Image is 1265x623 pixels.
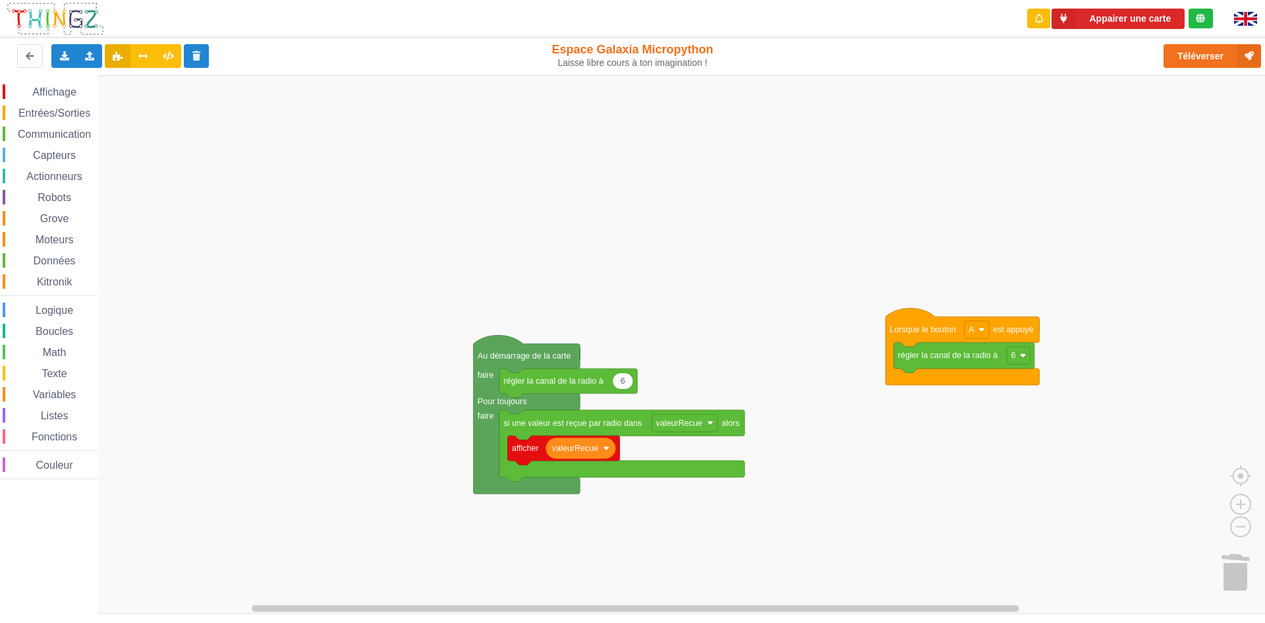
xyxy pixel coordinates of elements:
[656,418,702,427] text: valeurRecue
[31,150,78,161] span: Capteurs
[16,107,92,119] span: Entrées/Sorties
[31,389,78,400] span: Variables
[1189,9,1213,28] div: Tu es connecté au serveur de création de Thingz
[522,42,743,69] div: Espace Galaxia Micropython
[16,129,93,140] span: Communication
[24,171,84,182] span: Actionneurs
[38,213,71,224] span: Grove
[40,368,69,379] span: Texte
[969,325,974,334] text: A
[478,351,571,361] text: Au démarrage de la carte
[1164,44,1261,68] button: Téléverser
[1011,351,1015,360] text: 6
[34,234,76,245] span: Moteurs
[552,444,598,453] text: valeurRecue
[621,376,625,386] text: 6
[522,57,743,69] div: Laisse libre cours à ton imagination !
[39,410,70,421] span: Listes
[41,347,69,358] span: Math
[898,351,998,360] text: régler la canal de la radio à
[35,276,74,287] span: Kitronik
[478,411,493,421] text: faire
[478,370,493,379] text: faire
[34,326,75,337] span: Boucles
[721,418,739,427] text: alors
[503,418,642,427] text: si une valeur est reçue par radio dans
[512,444,539,453] text: afficher
[36,192,73,203] span: Robots
[34,460,75,471] span: Couleur
[993,325,1033,334] text: est appuyé
[30,86,78,98] span: Affichage
[34,305,75,316] span: Logique
[889,325,955,334] text: Lorsque le bouton
[478,397,527,406] text: Pour toujours
[1234,12,1257,26] img: gb.png
[6,1,105,36] img: thingz_logo.png
[30,431,79,442] span: Fonctions
[503,376,603,386] text: régler la canal de la radio à
[1052,9,1185,29] button: Appairer une carte
[32,255,78,266] span: Données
